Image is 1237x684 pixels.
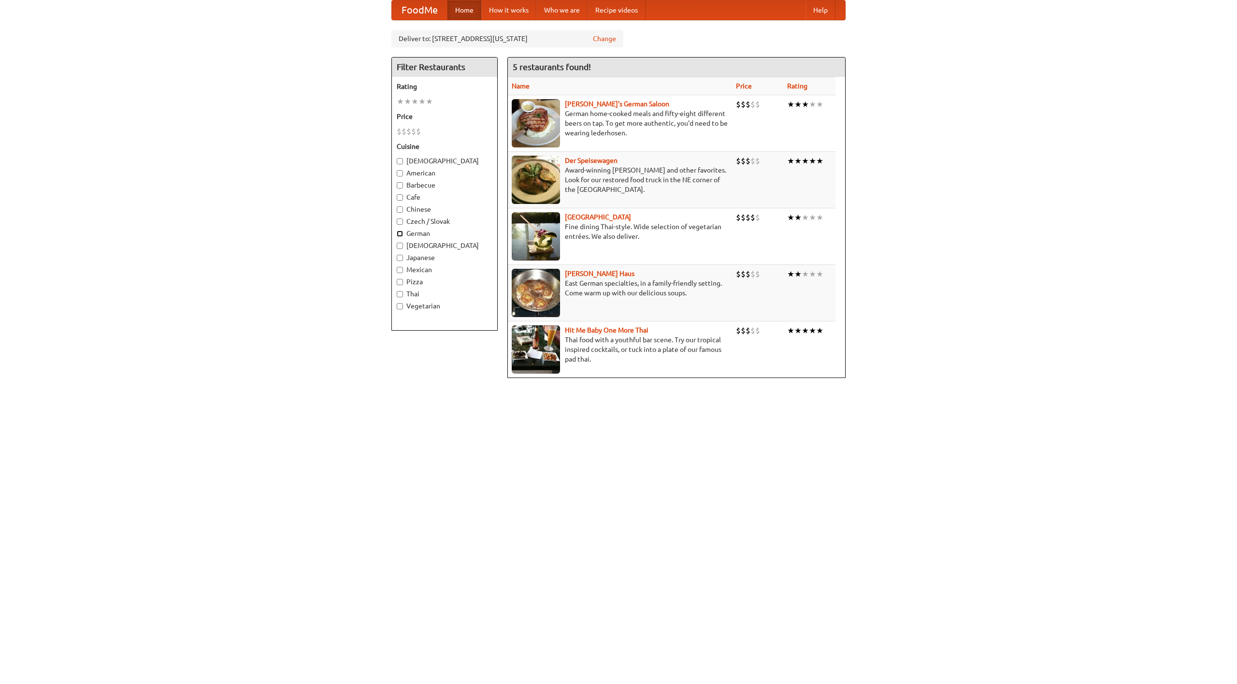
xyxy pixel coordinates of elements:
a: [PERSON_NAME] Haus [565,270,634,277]
input: German [397,231,403,237]
li: ★ [802,156,809,166]
b: [PERSON_NAME]'s German Saloon [565,100,669,108]
li: ★ [794,156,802,166]
li: $ [746,99,750,110]
li: $ [741,156,746,166]
li: ★ [816,156,823,166]
a: [GEOGRAPHIC_DATA] [565,213,631,221]
label: Japanese [397,253,492,262]
li: $ [397,126,402,137]
a: Rating [787,82,807,90]
li: ★ [809,156,816,166]
li: ★ [787,325,794,336]
label: [DEMOGRAPHIC_DATA] [397,156,492,166]
img: kohlhaus.jpg [512,269,560,317]
li: ★ [816,212,823,223]
li: ★ [794,99,802,110]
li: ★ [787,212,794,223]
input: Mexican [397,267,403,273]
label: Cafe [397,192,492,202]
li: ★ [787,269,794,279]
input: Czech / Slovak [397,218,403,225]
li: ★ [404,96,411,107]
li: ★ [426,96,433,107]
input: Vegetarian [397,303,403,309]
input: Chinese [397,206,403,213]
li: $ [736,212,741,223]
li: $ [741,325,746,336]
li: $ [750,325,755,336]
li: $ [741,99,746,110]
label: Czech / Slovak [397,217,492,226]
li: ★ [809,269,816,279]
input: Japanese [397,255,403,261]
li: $ [750,156,755,166]
input: [DEMOGRAPHIC_DATA] [397,158,403,164]
li: ★ [397,96,404,107]
li: ★ [787,99,794,110]
li: $ [755,212,760,223]
h5: Cuisine [397,142,492,151]
b: Hit Me Baby One More Thai [565,326,648,334]
li: $ [755,325,760,336]
li: ★ [802,212,809,223]
a: Home [447,0,481,20]
label: [DEMOGRAPHIC_DATA] [397,241,492,250]
label: Barbecue [397,180,492,190]
li: $ [736,325,741,336]
a: Change [593,34,616,44]
img: satay.jpg [512,212,560,261]
li: $ [750,99,755,110]
p: Fine dining Thai-style. Wide selection of vegetarian entrées. We also deliver. [512,222,728,241]
li: ★ [787,156,794,166]
li: $ [755,156,760,166]
li: $ [736,269,741,279]
input: [DEMOGRAPHIC_DATA] [397,243,403,249]
a: Recipe videos [588,0,646,20]
input: American [397,170,403,176]
img: esthers.jpg [512,99,560,147]
li: ★ [802,99,809,110]
b: Der Speisewagen [565,157,618,164]
label: German [397,229,492,238]
li: $ [741,212,746,223]
li: $ [750,212,755,223]
li: ★ [816,269,823,279]
ng-pluralize: 5 restaurants found! [513,62,591,72]
li: $ [736,156,741,166]
h5: Price [397,112,492,121]
a: Help [805,0,835,20]
img: babythai.jpg [512,325,560,374]
input: Thai [397,291,403,297]
li: $ [741,269,746,279]
label: Chinese [397,204,492,214]
li: $ [411,126,416,137]
li: $ [746,156,750,166]
li: ★ [794,325,802,336]
li: $ [746,325,750,336]
li: $ [755,99,760,110]
li: ★ [816,99,823,110]
input: Pizza [397,279,403,285]
a: Who we are [536,0,588,20]
h4: Filter Restaurants [392,58,497,77]
label: Vegetarian [397,301,492,311]
p: Award-winning [PERSON_NAME] and other favorites. Look for our restored food truck in the NE corne... [512,165,728,194]
label: American [397,168,492,178]
li: $ [746,212,750,223]
li: $ [750,269,755,279]
li: $ [402,126,406,137]
li: ★ [418,96,426,107]
li: $ [406,126,411,137]
p: Thai food with a youthful bar scene. Try our tropical inspired cocktails, or tuck into a plate of... [512,335,728,364]
li: ★ [802,325,809,336]
li: $ [746,269,750,279]
li: ★ [802,269,809,279]
p: East German specialties, in a family-friendly setting. Come warm up with our delicious soups. [512,278,728,298]
div: Deliver to: [STREET_ADDRESS][US_STATE] [391,30,623,47]
li: ★ [809,99,816,110]
li: ★ [411,96,418,107]
li: ★ [809,212,816,223]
